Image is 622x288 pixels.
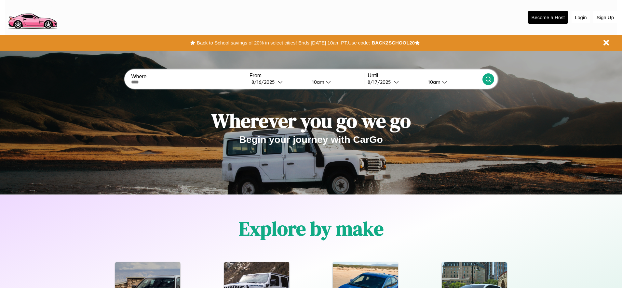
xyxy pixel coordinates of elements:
button: Sign Up [593,11,617,23]
button: 10am [307,79,364,85]
div: 10am [425,79,442,85]
button: Back to School savings of 20% in select cities! Ends [DATE] 10am PT.Use code: [195,38,372,47]
label: Until [368,73,482,79]
img: logo [5,3,60,31]
button: Login [572,11,590,23]
h1: Explore by make [239,215,384,242]
button: Become a Host [528,11,568,24]
div: 10am [309,79,326,85]
button: 8/16/2025 [250,79,307,85]
b: BACK2SCHOOL20 [372,40,415,45]
div: 8 / 16 / 2025 [251,79,278,85]
label: From [250,73,364,79]
label: Where [131,74,246,80]
div: 8 / 17 / 2025 [368,79,394,85]
button: 10am [423,79,482,85]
